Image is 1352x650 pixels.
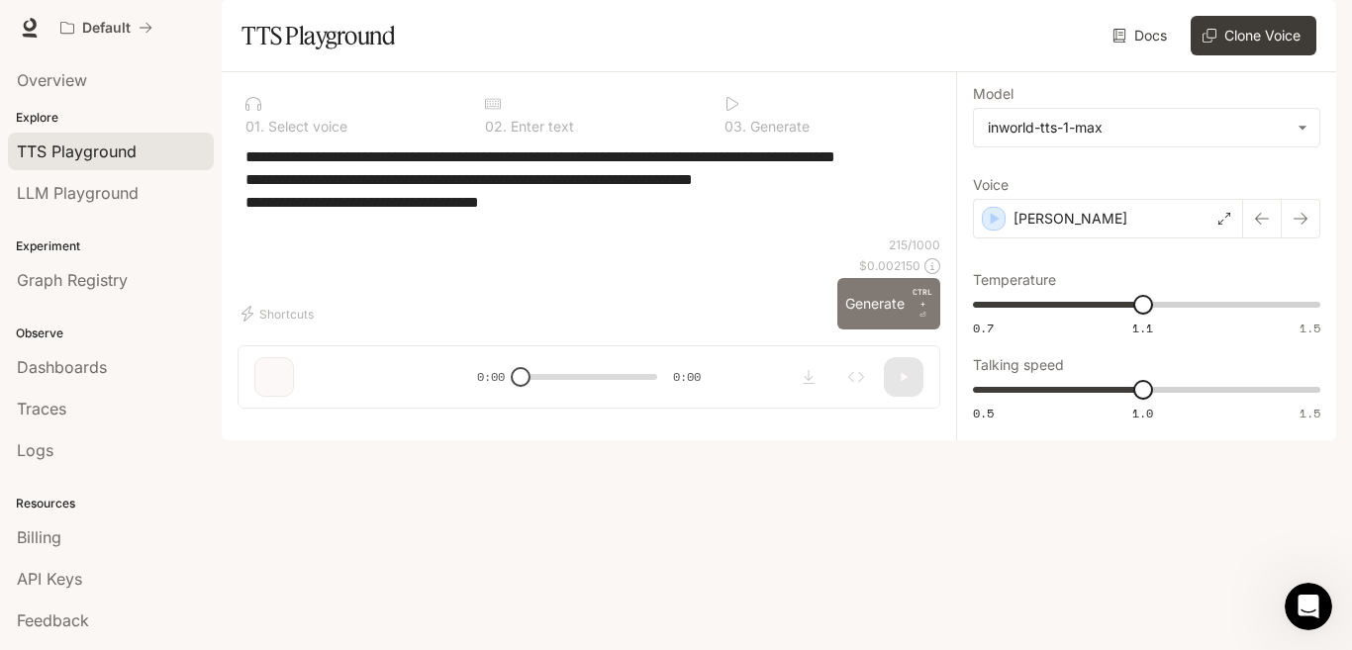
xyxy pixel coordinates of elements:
span: 1.0 [1132,405,1153,421]
iframe: Intercom live chat [1285,583,1332,630]
p: 215 / 1000 [889,236,940,253]
button: Clone Voice [1191,16,1316,55]
div: inworld-tts-1-max [988,118,1288,138]
p: 0 2 . [485,120,507,134]
button: Shortcuts [238,298,322,329]
span: 1.1 [1132,320,1153,336]
p: Voice [973,178,1009,192]
button: GenerateCTRL +⏎ [837,278,940,329]
span: 0.5 [973,405,994,421]
p: CTRL + [913,286,932,310]
span: 1.5 [1300,320,1320,336]
p: Select voice [264,120,347,134]
p: Temperature [973,273,1056,287]
p: Talking speed [973,358,1064,372]
p: Generate [746,120,810,134]
span: 0.7 [973,320,994,336]
button: All workspaces [51,8,161,47]
a: Docs [1109,16,1175,55]
p: 0 1 . [245,120,264,134]
p: Enter text [507,120,574,134]
span: 1.5 [1300,405,1320,421]
p: ⏎ [913,286,932,322]
div: inworld-tts-1-max [974,109,1319,146]
p: Default [82,20,131,37]
p: 0 3 . [724,120,746,134]
p: Model [973,87,1014,101]
p: [PERSON_NAME] [1014,209,1127,229]
h1: TTS Playground [241,16,395,55]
